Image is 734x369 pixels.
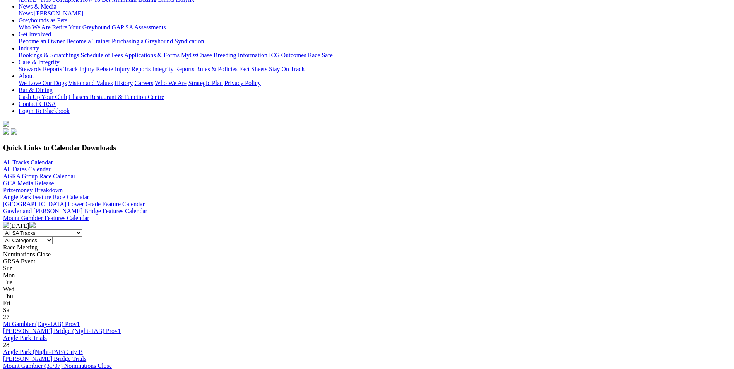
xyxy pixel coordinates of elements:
a: Care & Integrity [19,59,60,65]
a: Strategic Plan [188,80,223,86]
a: [PERSON_NAME] Bridge (Night-TAB) Prov1 [3,328,121,334]
a: Vision and Values [68,80,113,86]
a: Prizemoney Breakdown [3,187,63,193]
img: chevron-left-pager-white.svg [3,222,9,228]
a: Purchasing a Greyhound [112,38,173,44]
div: Care & Integrity [19,66,731,73]
a: Fact Sheets [239,66,267,72]
img: facebook.svg [3,128,9,135]
a: Track Injury Rebate [63,66,113,72]
a: Mount Gambier (31/07) Nominations Close [3,362,112,369]
div: Greyhounds as Pets [19,24,731,31]
a: [PERSON_NAME] Bridge Trials [3,355,86,362]
a: Angle Park (Night-TAB) City B [3,348,83,355]
a: Contact GRSA [19,101,56,107]
h3: Quick Links to Calendar Downloads [3,143,731,152]
a: Syndication [175,38,204,44]
a: Who We Are [155,80,187,86]
img: logo-grsa-white.png [3,121,9,127]
a: About [19,73,34,79]
a: Integrity Reports [152,66,194,72]
a: Privacy Policy [224,80,261,86]
a: All Tracks Calendar [3,159,53,166]
a: [PERSON_NAME] [34,10,83,17]
a: History [114,80,133,86]
a: Breeding Information [214,52,267,58]
div: Industry [19,52,731,59]
a: News [19,10,33,17]
a: Injury Reports [115,66,151,72]
a: All Dates Calendar [3,166,51,173]
div: Sat [3,307,731,314]
div: Bar & Dining [19,94,731,101]
div: News & Media [19,10,731,17]
a: Rules & Policies [196,66,238,72]
div: Get Involved [19,38,731,45]
a: GCA Media Release [3,180,54,186]
a: Retire Your Greyhound [52,24,110,31]
a: Schedule of Fees [80,52,123,58]
a: ICG Outcomes [269,52,306,58]
a: Greyhounds as Pets [19,17,67,24]
a: MyOzChase [181,52,212,58]
a: Become a Trainer [66,38,110,44]
a: Industry [19,45,39,51]
div: Tue [3,279,731,286]
span: 28 [3,342,9,348]
div: Nominations Close [3,251,731,258]
div: [DATE] [3,222,731,229]
a: We Love Our Dogs [19,80,67,86]
a: Mount Gambier Features Calendar [3,215,89,221]
a: Angle Park Feature Race Calendar [3,194,89,200]
a: Race Safe [308,52,332,58]
a: Stewards Reports [19,66,62,72]
a: AGRA Group Race Calendar [3,173,75,179]
a: Mt Gambier (Day-TAB) Prov1 [3,321,80,327]
a: News & Media [19,3,56,10]
a: [GEOGRAPHIC_DATA] Lower Grade Feature Calendar [3,201,145,207]
div: Thu [3,293,731,300]
img: twitter.svg [11,128,17,135]
div: Fri [3,300,731,307]
div: Mon [3,272,731,279]
a: GAP SA Assessments [112,24,166,31]
a: Login To Blackbook [19,108,70,114]
a: Get Involved [19,31,51,38]
a: Cash Up Your Club [19,94,67,100]
a: Gawler and [PERSON_NAME] Bridge Features Calendar [3,208,147,214]
a: Stay On Track [269,66,305,72]
img: chevron-right-pager-white.svg [29,222,36,228]
a: Become an Owner [19,38,65,44]
div: About [19,80,731,87]
div: GRSA Event [3,258,731,265]
a: Careers [134,80,153,86]
div: Race Meeting [3,244,731,251]
span: 27 [3,314,9,320]
div: Sun [3,265,731,272]
a: Bar & Dining [19,87,53,93]
a: Bookings & Scratchings [19,52,79,58]
a: Chasers Restaurant & Function Centre [68,94,164,100]
a: Who We Are [19,24,51,31]
a: Applications & Forms [124,52,180,58]
div: Wed [3,286,731,293]
a: Angle Park Trials [3,335,47,341]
